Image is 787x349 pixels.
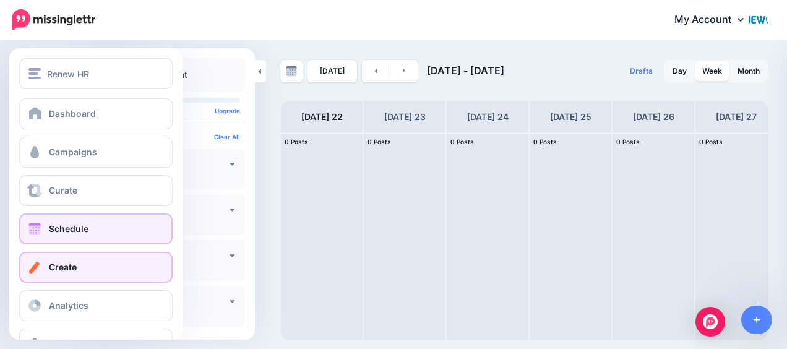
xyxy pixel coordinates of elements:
span: 0 Posts [450,138,474,145]
a: Create [19,252,173,283]
span: Settings [49,338,84,349]
span: 0 Posts [368,138,391,145]
span: 0 Posts [616,138,640,145]
a: Campaigns [19,137,173,168]
a: Clear All [214,133,240,140]
span: 0 Posts [699,138,723,145]
span: 0 Posts [285,138,308,145]
a: Day [665,61,694,81]
span: Renew HR [47,67,89,81]
a: Schedule [19,213,173,244]
a: [DATE] [307,60,357,82]
a: Drafts [622,60,660,82]
a: Analytics [19,290,173,321]
h4: [DATE] 24 [467,110,509,124]
span: [DATE] - [DATE] [427,64,504,77]
h4: [DATE] 27 [716,110,757,124]
a: Month [730,61,767,81]
span: Campaigns [49,147,97,157]
a: My Account [662,5,768,35]
span: Analytics [49,300,88,311]
span: Curate [49,185,77,196]
span: Dashboard [49,108,96,119]
img: calendar-grey-darker.png [286,66,297,77]
h4: [DATE] 26 [633,110,674,124]
h4: [DATE] 22 [301,110,343,124]
span: Create [49,262,77,272]
a: Week [695,61,729,81]
div: Open Intercom Messenger [695,307,725,337]
span: Drafts [630,67,653,75]
a: Upgrade [215,107,240,114]
span: Schedule [49,223,88,234]
img: Missinglettr [12,9,95,30]
span: 0 Posts [533,138,557,145]
a: Dashboard [19,98,173,129]
img: menu.png [28,68,41,79]
button: Renew HR [19,58,173,89]
h4: [DATE] 25 [550,110,591,124]
a: Curate [19,175,173,206]
h4: [DATE] 23 [384,110,426,124]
